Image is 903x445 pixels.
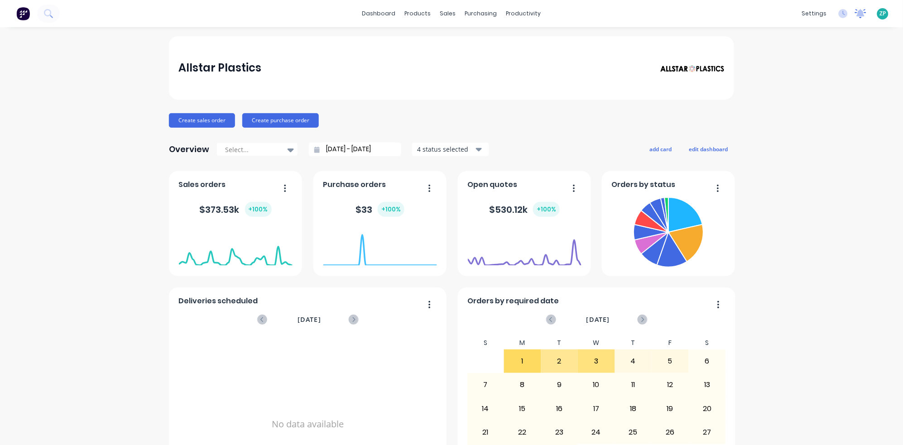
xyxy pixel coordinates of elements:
[16,7,30,20] img: Factory
[880,10,886,18] span: ZP
[169,140,209,158] div: Overview
[468,421,504,444] div: 21
[504,373,541,396] div: 8
[504,350,541,373] div: 1
[358,7,400,20] a: dashboard
[797,7,831,20] div: settings
[400,7,436,20] div: products
[468,373,504,396] div: 7
[652,336,689,349] div: F
[615,373,652,396] div: 11
[615,336,652,349] div: T
[378,202,404,217] div: + 100 %
[615,421,652,444] div: 25
[436,7,461,20] div: sales
[179,179,226,190] span: Sales orders
[542,421,578,444] div: 23
[586,315,610,325] span: [DATE]
[644,143,678,155] button: add card
[578,397,615,420] div: 17
[689,373,725,396] div: 13
[504,397,541,420] div: 15
[412,143,489,156] button: 4 status selected
[542,350,578,373] div: 2
[323,179,386,190] span: Purchase orders
[683,143,734,155] button: edit dashboard
[179,296,258,306] span: Deliveries scheduled
[652,421,688,444] div: 26
[242,113,319,128] button: Create purchase order
[200,202,272,217] div: $ 373.53k
[417,144,474,154] div: 4 status selected
[615,350,652,373] div: 4
[467,336,504,349] div: S
[542,373,578,396] div: 9
[578,336,615,349] div: W
[689,350,725,373] div: 6
[689,336,726,349] div: S
[533,202,560,217] div: + 100 %
[578,421,615,444] div: 24
[245,202,272,217] div: + 100 %
[504,336,541,349] div: M
[468,179,518,190] span: Open quotes
[689,421,725,444] div: 27
[298,315,321,325] span: [DATE]
[461,7,502,20] div: purchasing
[169,113,235,128] button: Create sales order
[689,397,725,420] div: 20
[578,373,615,396] div: 10
[504,421,541,444] div: 22
[541,336,578,349] div: T
[612,179,676,190] span: Orders by status
[489,202,560,217] div: $ 530.12k
[179,59,262,77] div: Allstar Plastics
[652,373,688,396] div: 12
[652,397,688,420] div: 19
[502,7,546,20] div: productivity
[578,350,615,373] div: 3
[661,65,724,72] img: Allstar Plastics
[652,350,688,373] div: 5
[542,397,578,420] div: 16
[355,202,404,217] div: $ 33
[615,397,652,420] div: 18
[468,397,504,420] div: 14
